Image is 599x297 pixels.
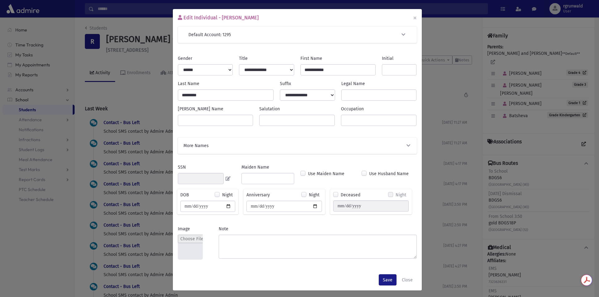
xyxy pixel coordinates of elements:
[382,55,393,62] label: Initial
[178,55,192,62] label: Gender
[219,226,228,232] label: Note
[183,142,209,149] span: More Names
[259,106,280,112] label: Salutation
[180,192,189,198] label: DOB
[178,226,190,232] label: Image
[183,142,412,149] button: More Names
[398,274,417,285] button: Close
[309,192,319,198] label: Night
[369,170,409,177] label: Use Husband Name
[222,192,233,198] label: Night
[341,192,360,198] label: Deceased
[188,31,407,38] button: Default Account: 1295
[308,170,344,177] label: Use Maiden Name
[178,106,223,112] label: [PERSON_NAME] Name
[408,9,422,26] button: ×
[341,106,364,112] label: Occupation
[178,14,259,22] h6: Edit Individual - [PERSON_NAME]
[341,80,365,87] label: Legal Name
[300,55,322,62] label: First Name
[280,80,291,87] label: Suffix
[241,164,269,170] label: Maiden Name
[396,192,406,198] label: Night
[178,80,199,87] label: Last Name
[188,31,231,38] span: Default Account: 1295
[246,192,270,198] label: Anniversary
[379,274,397,285] button: Save
[239,55,248,62] label: Title
[178,164,186,170] label: SSN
